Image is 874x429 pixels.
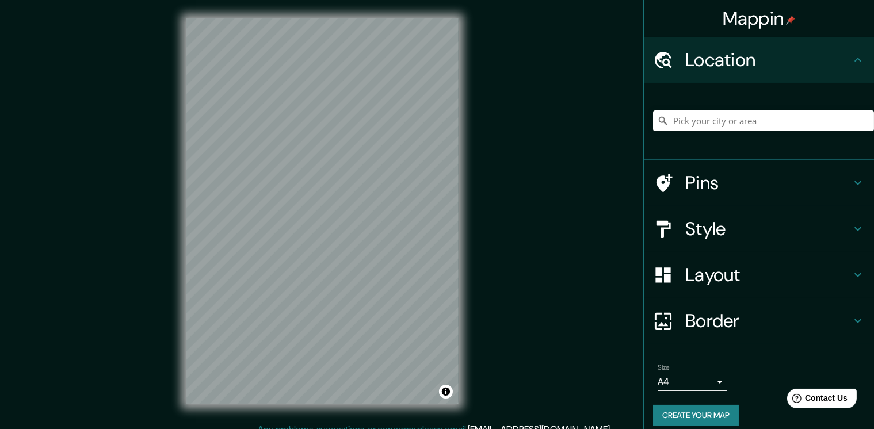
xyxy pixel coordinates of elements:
img: pin-icon.png [786,16,795,25]
div: A4 [658,373,727,391]
canvas: Map [186,18,459,404]
div: Style [644,206,874,252]
div: Location [644,37,874,83]
h4: Pins [685,171,851,194]
button: Toggle attribution [439,385,453,399]
h4: Location [685,48,851,71]
div: Border [644,298,874,344]
div: Layout [644,252,874,298]
button: Create your map [653,405,739,426]
h4: Layout [685,263,851,286]
iframe: Help widget launcher [772,384,861,416]
label: Size [658,363,670,373]
h4: Border [685,309,851,332]
input: Pick your city or area [653,110,874,131]
h4: Mappin [723,7,796,30]
div: Pins [644,160,874,206]
h4: Style [685,217,851,240]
